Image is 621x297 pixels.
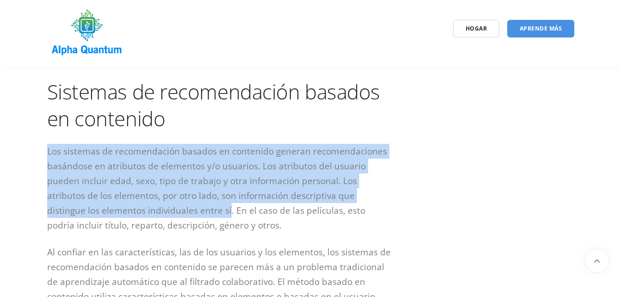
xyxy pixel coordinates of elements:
span: Hogar [466,25,487,32]
a: Aprende más [507,20,574,37]
h1: Sistemas de recomendación basados en contenido [47,78,394,132]
p: Los sistemas de recomendación basados en contenido generan recomendaciones basándose en atributos... [47,144,394,233]
img: logo [47,6,127,59]
span: Aprende más [520,25,562,32]
a: Hogar [453,20,499,37]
